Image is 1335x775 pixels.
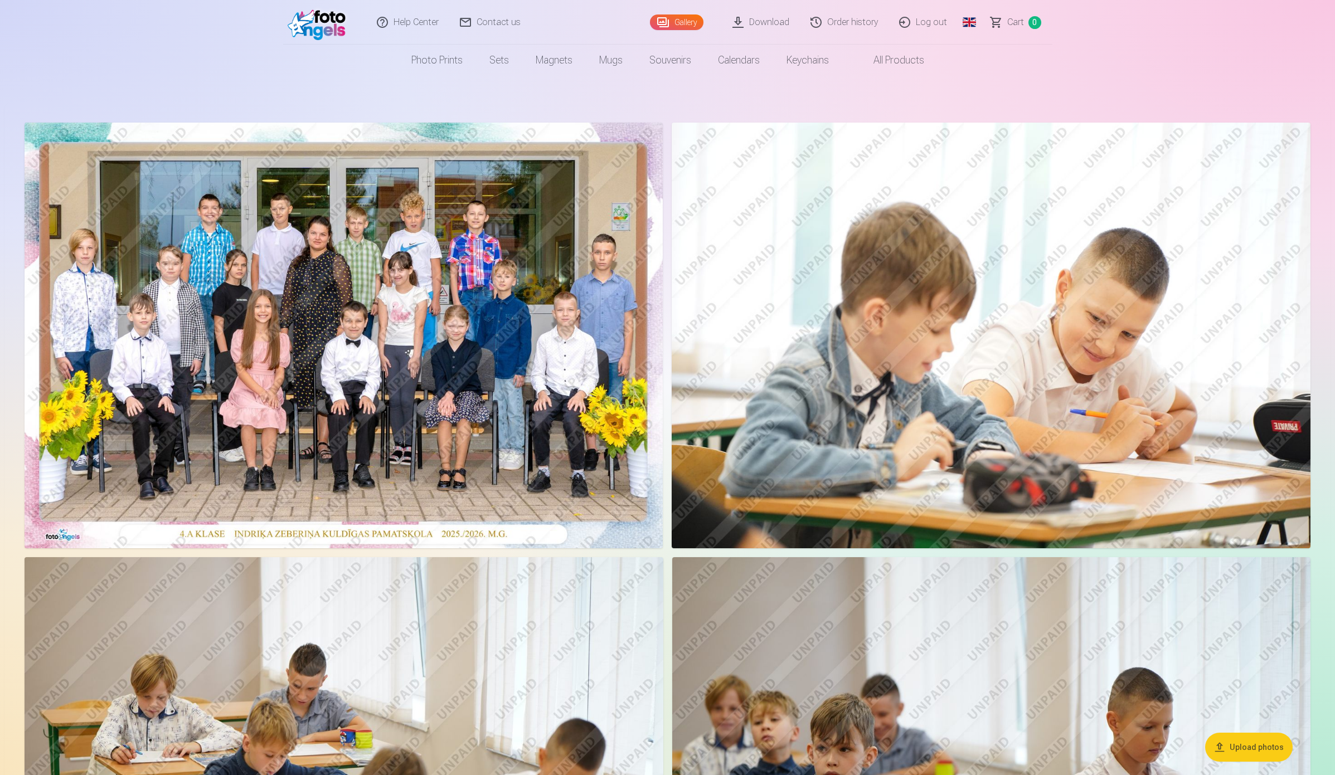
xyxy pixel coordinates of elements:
button: Upload photos [1205,733,1293,762]
a: Souvenirs [636,45,705,76]
a: Keychains [773,45,842,76]
a: Calendars [705,45,773,76]
img: /fa1 [288,4,352,40]
a: Photo prints [398,45,476,76]
a: Magnets [522,45,586,76]
span: Сart [1007,16,1024,29]
a: Mugs [586,45,636,76]
span: 0 [1028,16,1041,29]
a: All products [842,45,938,76]
a: Gallery [650,14,703,30]
a: Sets [476,45,522,76]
